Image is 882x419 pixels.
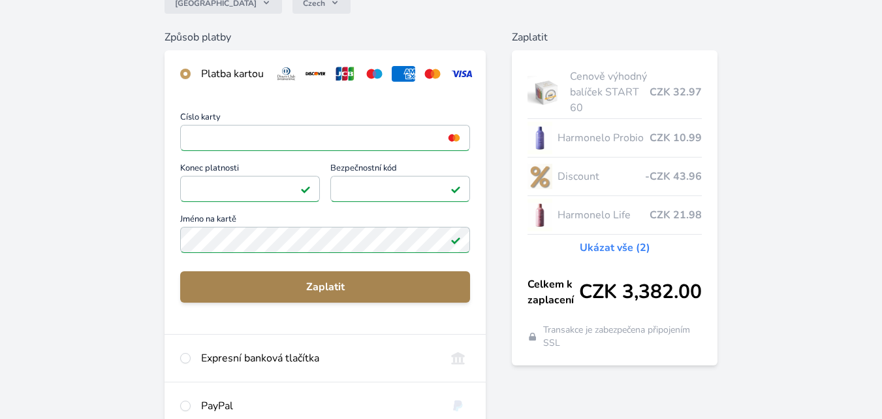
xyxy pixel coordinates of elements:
[186,129,464,147] iframe: Iframe pro číslo karty
[570,69,650,116] span: Cenově výhodný balíček START 60
[558,130,650,146] span: Harmonelo Probio
[186,180,314,198] iframe: Iframe pro datum vypršení platnosti
[180,215,470,227] span: Jméno na kartě
[450,235,461,245] img: Platné pole
[650,207,702,223] span: CZK 21.98
[580,240,650,256] a: Ukázat vše (2)
[558,169,645,184] span: Discount
[512,29,717,45] h6: Zaplatit
[650,84,702,100] span: CZK 32.97
[180,164,320,176] span: Konec platnosti
[445,132,463,144] img: mc
[180,227,470,253] input: Jméno na kartěPlatné pole
[180,271,470,303] button: Zaplatit
[420,66,445,82] img: mc.svg
[392,66,416,82] img: amex.svg
[528,76,565,109] img: start.jpg
[300,184,311,194] img: Platné pole
[528,122,552,154] img: CLEAN_PROBIO_se_stinem_x-lo.jpg
[543,324,702,350] span: Transakce je zabezpečena připojením SSL
[528,277,579,308] span: Celkem k zaplacení
[446,398,470,414] img: paypal.svg
[336,180,464,198] iframe: Iframe pro bezpečnostní kód
[645,169,702,184] span: -CZK 43.96
[165,29,486,45] h6: Způsob platby
[304,66,328,82] img: discover.svg
[330,164,470,176] span: Bezpečnostní kód
[650,130,702,146] span: CZK 10.99
[201,398,435,414] div: PayPal
[362,66,386,82] img: maestro.svg
[579,280,702,304] span: CZK 3,382.00
[528,199,552,231] img: CLEAN_LIFE_se_stinem_x-lo.jpg
[450,184,461,194] img: Platné pole
[274,66,298,82] img: diners.svg
[201,66,264,82] div: Platba kartou
[528,160,552,193] img: discount-lo.png
[333,66,357,82] img: jcb.svg
[201,350,435,366] div: Expresní banková tlačítka
[558,207,650,223] span: Harmonelo Life
[191,279,460,295] span: Zaplatit
[180,113,470,125] span: Číslo karty
[450,66,474,82] img: visa.svg
[446,350,470,366] img: onlineBanking_CZ.svg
